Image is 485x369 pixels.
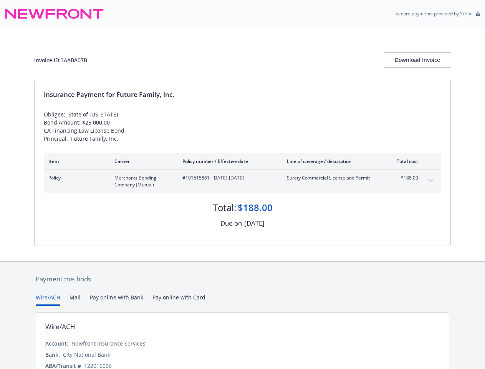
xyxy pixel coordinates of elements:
span: Merchants Bonding Company (Mutual) [114,175,170,188]
button: Wire/ACH [36,293,60,306]
div: Payment methods [36,274,449,284]
button: Mail [70,293,81,306]
button: expand content [424,175,437,187]
div: $188.00 [238,201,273,214]
button: Pay online with Bank [90,293,143,306]
div: Account: [45,339,68,347]
div: Due on [220,218,242,228]
div: Policy number / Effective date [182,158,275,165]
div: [DATE] [244,218,265,228]
div: Carrier [114,158,170,165]
div: Bank: [45,351,60,359]
p: Secure payments provided by Stripe [396,10,473,17]
span: $188.00 [389,175,418,181]
span: Surety Commercial License and Permit [287,175,377,181]
div: Line of coverage / description [287,158,377,165]
button: Download Invoice [384,52,451,68]
div: Total cost [389,158,418,165]
div: Insurance Payment for Future Family, Inc. [44,90,441,100]
button: Pay online with Card [152,293,205,306]
div: City National Bank [63,351,110,359]
div: Invoice ID: 3AABA07B [34,56,87,64]
div: Newfront Insurance Services [71,339,146,347]
div: Item [48,158,102,165]
div: Total: [213,201,236,214]
span: #101515861 - [DATE]-[DATE] [182,175,275,181]
span: Policy [48,175,102,181]
div: Wire/ACH [45,322,75,332]
div: Download Invoice [384,53,451,67]
div: PolicyMerchants Bonding Company (Mutual)#101515861- [DATE]-[DATE]Surety Commercial License and Pe... [44,170,441,193]
div: Obligee: State of [US_STATE] Bond Amount: $25,000.00 CA Financing Law License Bond Principal: Fut... [44,110,441,143]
